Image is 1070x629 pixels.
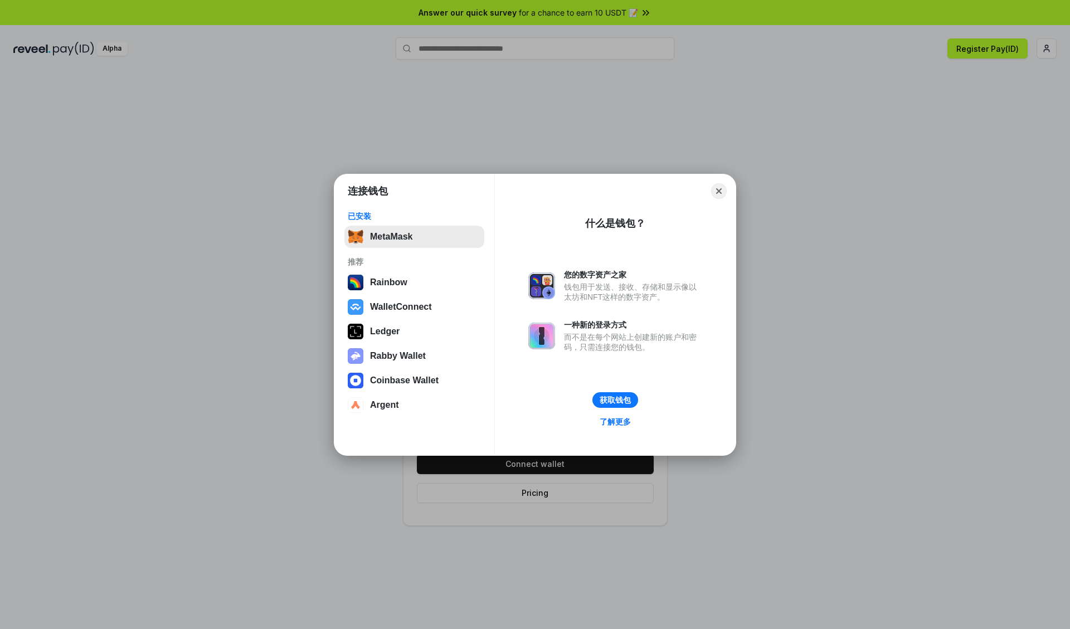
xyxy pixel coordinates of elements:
[370,400,399,410] div: Argent
[348,229,363,245] img: svg+xml,%3Csvg%20fill%3D%22none%22%20height%3D%2233%22%20viewBox%3D%220%200%2035%2033%22%20width%...
[370,376,439,386] div: Coinbase Wallet
[348,397,363,413] img: svg+xml,%3Csvg%20width%3D%2228%22%20height%3D%2228%22%20viewBox%3D%220%200%2028%2028%22%20fill%3D...
[528,323,555,349] img: svg+xml,%3Csvg%20xmlns%3D%22http%3A%2F%2Fwww.w3.org%2F2000%2Fsvg%22%20fill%3D%22none%22%20viewBox...
[348,184,388,198] h1: 连接钱包
[370,232,412,242] div: MetaMask
[600,417,631,427] div: 了解更多
[593,415,638,429] a: 了解更多
[344,320,484,343] button: Ledger
[344,226,484,248] button: MetaMask
[344,271,484,294] button: Rainbow
[348,299,363,315] img: svg+xml,%3Csvg%20width%3D%2228%22%20height%3D%2228%22%20viewBox%3D%220%200%2028%2028%22%20fill%3D...
[600,395,631,405] div: 获取钱包
[711,183,727,199] button: Close
[528,272,555,299] img: svg+xml,%3Csvg%20xmlns%3D%22http%3A%2F%2Fwww.w3.org%2F2000%2Fsvg%22%20fill%3D%22none%22%20viewBox...
[370,326,400,337] div: Ledger
[370,277,407,287] div: Rainbow
[344,394,484,416] button: Argent
[344,296,484,318] button: WalletConnect
[592,392,638,408] button: 获取钱包
[585,217,645,230] div: 什么是钱包？
[344,369,484,392] button: Coinbase Wallet
[344,345,484,367] button: Rabby Wallet
[348,275,363,290] img: svg+xml,%3Csvg%20width%3D%22120%22%20height%3D%22120%22%20viewBox%3D%220%200%20120%20120%22%20fil...
[564,332,702,352] div: 而不是在每个网站上创建新的账户和密码，只需连接您的钱包。
[564,270,702,280] div: 您的数字资产之家
[348,257,481,267] div: 推荐
[564,282,702,302] div: 钱包用于发送、接收、存储和显示像以太坊和NFT这样的数字资产。
[348,373,363,388] img: svg+xml,%3Csvg%20width%3D%2228%22%20height%3D%2228%22%20viewBox%3D%220%200%2028%2028%22%20fill%3D...
[370,302,432,312] div: WalletConnect
[348,324,363,339] img: svg+xml,%3Csvg%20xmlns%3D%22http%3A%2F%2Fwww.w3.org%2F2000%2Fsvg%22%20width%3D%2228%22%20height%3...
[564,320,702,330] div: 一种新的登录方式
[348,348,363,364] img: svg+xml,%3Csvg%20xmlns%3D%22http%3A%2F%2Fwww.w3.org%2F2000%2Fsvg%22%20fill%3D%22none%22%20viewBox...
[370,351,426,361] div: Rabby Wallet
[348,211,481,221] div: 已安装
